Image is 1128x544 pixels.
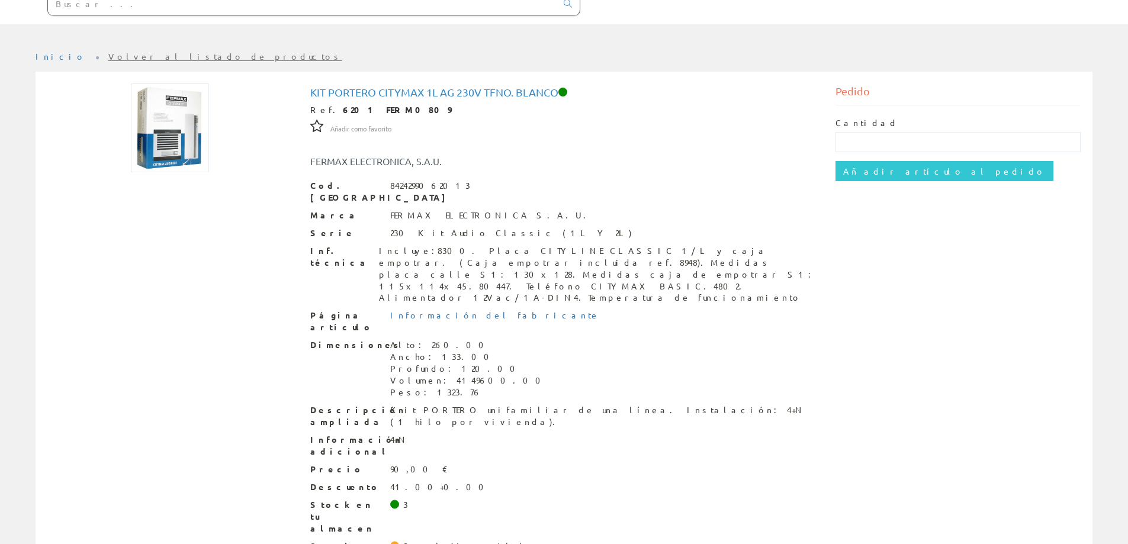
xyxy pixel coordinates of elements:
div: Volumen: 4149600.00 [390,375,548,387]
a: Volver al listado de productos [108,51,342,62]
div: Peso: 1323.76 [390,387,548,398]
span: Añadir como favorito [330,124,391,134]
span: Marca [310,210,381,221]
div: 90,00 € [390,463,448,475]
div: FERMAX ELECTRONICA, S.A.U. [301,154,608,168]
span: Dimensiones [310,339,381,351]
label: Cantidad [835,117,898,129]
span: Información adicional [310,434,381,458]
a: Inicio [36,51,86,62]
div: 4+N [390,434,408,446]
span: Precio [310,463,381,475]
div: 41.00+0.00 [390,481,491,493]
div: 8424299062013 [390,180,470,192]
span: Página artículo [310,310,381,333]
div: 3 [403,499,408,511]
span: Descripción ampliada [310,404,381,428]
div: 230 Kit Audio Classic (1L Y 2L) [390,227,632,239]
div: Ref. [310,104,818,116]
a: Información del fabricante [390,310,600,320]
div: Incluye:8300. Placa CITYLINE CLASSIC 1/L y caja empotrar. (Caja empotrar incluida ref.8948).Medid... [379,245,818,304]
div: Kit PORTERO unifamiliar de una línea. Instalación: 4+N (1 hilo por vivienda). [390,404,818,428]
span: Inf. técnica [310,245,370,269]
span: Descuento [310,481,381,493]
strong: 6201 FERM0809 [343,104,452,115]
h1: Kit Portero Citymax 1l Ag 230v Tfno. Blanco [310,86,818,98]
div: Pedido [835,83,1081,105]
div: Alto: 260.00 [390,339,548,351]
div: Profundo: 120.00 [390,363,548,375]
a: Añadir como favorito [330,123,391,133]
div: FERMAX ELECTRONICA S.A.U. [390,210,593,221]
div: Ancho: 133.00 [390,351,548,363]
span: Stock en tu almacen [310,499,381,535]
span: Cod. [GEOGRAPHIC_DATA] [310,180,381,204]
span: Serie [310,227,381,239]
input: Añadir artículo al pedido [835,161,1053,181]
img: Foto artículo Kit Portero Citymax 1l Ag 230v Tfno. Blanco (132.6x150) [131,83,210,172]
